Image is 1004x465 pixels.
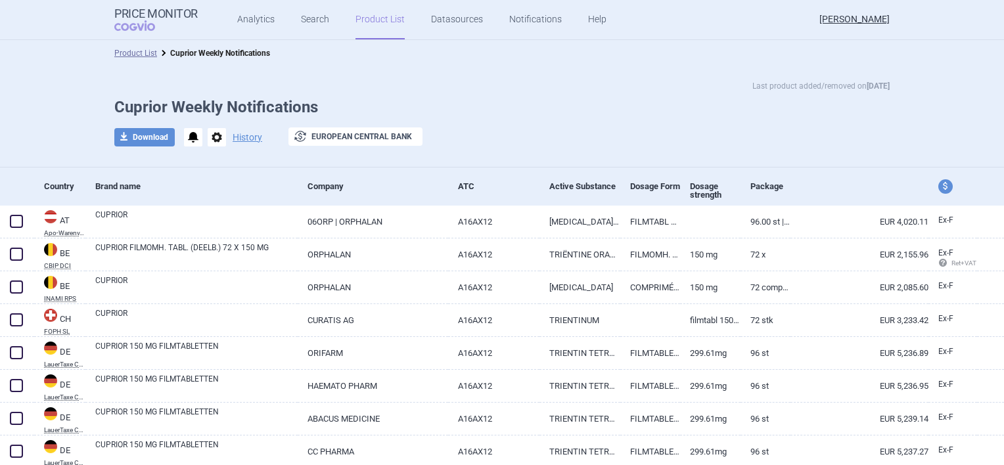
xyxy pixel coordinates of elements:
a: CUPRIOR [95,307,298,331]
a: ATATApo-Warenv.III [34,209,85,236]
div: Dosage Form [630,170,681,202]
abbr: LauerTaxe CGM — Complex database for German drug information provided by commercial provider CGM ... [44,394,85,401]
a: ABACUS MEDICINE [298,403,448,435]
a: 96 St [741,403,790,435]
a: CUPRIOR 150 MG FILMTABLETTEN [95,406,298,430]
img: Germany [44,440,57,453]
abbr: INAMI RPS — National Institute for Health Disability Insurance, Belgium. Programme web - Médicame... [44,296,85,302]
abbr: Apo-Warenv.III — Apothekerverlag Warenverzeichnis. Online database developed by the Österreichisc... [44,230,85,236]
a: 96 St [741,370,790,402]
a: BEBECBIP DCI [34,242,85,269]
img: Switzerland [44,309,57,322]
a: Product List [114,49,157,58]
a: A16AX12 [448,238,539,271]
a: CUPRIOR 150 MG FILMTABLETTEN [95,340,298,364]
a: 72 comprimés pelliculés, 150 mg [741,271,790,303]
a: EUR 3,233.42 [790,304,928,336]
div: Dosage strength [690,170,741,211]
button: European Central Bank [288,127,422,146]
a: CHCHFOPH SL [34,307,85,335]
div: Company [308,170,448,202]
div: Brand name [95,170,298,202]
a: 299.61mg [680,337,741,369]
a: CURATIS AG [298,304,448,336]
a: Ex-F [928,408,977,428]
li: Cuprior Weekly Notifications [157,47,270,60]
a: 150 mg [680,271,741,303]
span: Ex-factory price [938,412,953,422]
a: CUPRIOR [95,275,298,298]
strong: [DATE] [867,81,890,91]
strong: Cuprior Weekly Notifications [170,49,270,58]
a: EUR 2,085.60 [790,271,928,303]
a: TRIENTIN TETRAHYDROCHLORID 299,6 MG [539,337,620,369]
a: TRIENTINUM [539,304,620,336]
a: BEBEINAMI RPS [34,275,85,302]
a: A16AX12 [448,304,539,336]
a: EUR 5,239.14 [790,403,928,435]
p: Last product added/removed on [752,79,890,93]
a: Ex-F [928,441,977,460]
abbr: LauerTaxe CGM — Complex database for German drug information provided by commercial provider CGM ... [44,361,85,368]
h1: Cuprior Weekly Notifications [114,98,890,117]
a: EUR 4,020.11 [790,206,928,238]
a: HAEMATO PHARM [298,370,448,402]
span: Ex-factory price [938,380,953,389]
a: ORPHALAN [298,238,448,271]
a: A16AX12 [448,337,539,369]
span: COGVIO [114,20,173,31]
a: 96 St [741,337,790,369]
a: Filmtabl 150 mg [680,304,741,336]
img: Belgium [44,276,57,289]
div: Package [750,170,790,202]
a: A16AX12 [448,271,539,303]
a: A16AX12 [448,370,539,402]
abbr: FOPH SL — List of medical products provided by Swiss Federal Office of Public Health (FOPH). [44,328,85,335]
span: Ex-factory price [938,248,953,257]
a: 72 Stk [741,304,790,336]
a: 299.61mg [680,403,741,435]
abbr: CBIP DCI — Belgian Center for Pharmacotherapeutic Information (CBIP) [44,263,85,269]
a: FILMOMH. TABL. (DEELB. KWANTIT.) [620,238,681,271]
a: Ex-F [928,342,977,362]
a: ORIFARM [298,337,448,369]
a: CUPRIOR FILMOMH. TABL. (DEELB.) 72 X 150 MG [95,242,298,265]
img: Germany [44,374,57,387]
a: FILMTABL 150MG [620,206,681,238]
strong: Price Monitor [114,7,198,20]
button: History [233,133,262,142]
span: Ex-factory price [938,314,953,323]
img: Germany [44,407,57,420]
a: TRIËNTINE ORAAL 150 MG [539,238,620,271]
div: ATC [458,170,539,202]
span: Ex-factory price [938,281,953,290]
a: 06ORP | ORPHALAN [298,206,448,238]
a: [MEDICAL_DATA] TETRAHYDROCHLORIDE [539,206,620,238]
div: Active Substance [549,170,620,202]
a: A16AX12 [448,206,539,238]
a: Ex-F Ret+VAT calc [928,244,977,274]
a: 150 mg [680,238,741,271]
span: Ex-factory price [938,215,953,225]
img: Germany [44,342,57,355]
a: Ex-F [928,309,977,329]
a: Ex-F [928,211,977,231]
a: CUPRIOR 150 MG FILMTABLETTEN [95,373,298,397]
a: FILMTABLETTEN [620,337,681,369]
a: Ex-F [928,375,977,395]
span: Ret+VAT calc [938,259,989,267]
a: TRIENTIN TETRAHYDROCHLORID 299,6 MG [539,370,620,402]
a: EUR 2,155.96 [790,238,928,271]
a: 299.61mg [680,370,741,402]
a: 72 x [741,238,790,271]
img: Austria [44,210,57,223]
a: [MEDICAL_DATA] [539,271,620,303]
a: DEDELauerTaxe CGM [34,373,85,401]
a: DEDELauerTaxe CGM [34,340,85,368]
a: 96.00 ST | Stück [741,206,790,238]
a: EUR 5,236.89 [790,337,928,369]
a: FILMTABLETTEN [620,370,681,402]
a: DEDELauerTaxe CGM [34,406,85,433]
a: TRIENTIN TETRAHYDROCHLORID 299,6 MG [539,403,620,435]
a: CUPRIOR [95,209,298,232]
